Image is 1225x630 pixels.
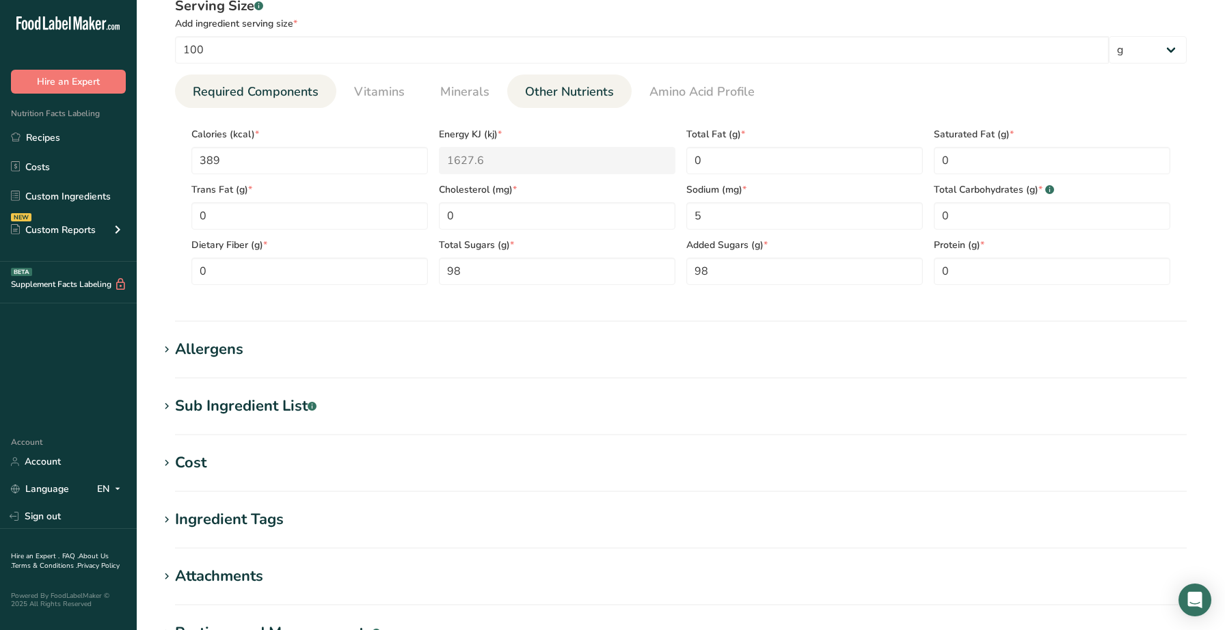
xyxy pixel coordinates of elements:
span: Calories (kcal) [191,127,428,141]
span: Required Components [193,83,319,101]
span: Total Fat (g) [686,127,923,141]
input: Type your serving size here [175,36,1109,64]
div: NEW [11,213,31,221]
div: Sub Ingredient List [175,395,317,417]
a: Language [11,477,69,501]
span: Protein (g) [934,238,1170,252]
div: Custom Reports [11,223,96,237]
span: Cholesterol (mg) [439,182,675,197]
div: Add ingredient serving size [175,16,1187,31]
span: Sodium (mg) [686,182,923,197]
span: Saturated Fat (g) [934,127,1170,141]
div: BETA [11,268,32,276]
span: Energy KJ (kj) [439,127,675,141]
span: Trans Fat (g) [191,182,428,197]
div: Allergens [175,338,243,361]
a: About Us . [11,551,109,571]
span: Total Carbohydrates (g) [934,182,1170,197]
a: Privacy Policy [77,561,120,571]
a: FAQ . [62,551,79,561]
div: Attachments [175,565,263,588]
div: EN [97,481,126,497]
span: Minerals [440,83,489,101]
div: Powered By FoodLabelMaker © 2025 All Rights Reserved [11,592,126,608]
div: Ingredient Tags [175,508,284,531]
span: Total Sugars (g) [439,238,675,252]
span: Vitamins [354,83,405,101]
a: Terms & Conditions . [12,561,77,571]
button: Hire an Expert [11,70,126,94]
span: Added Sugars (g) [686,238,923,252]
span: Other Nutrients [525,83,614,101]
div: Cost [175,452,206,474]
a: Hire an Expert . [11,551,59,561]
span: Dietary Fiber (g) [191,238,428,252]
div: Open Intercom Messenger [1179,584,1211,616]
span: Amino Acid Profile [649,83,755,101]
